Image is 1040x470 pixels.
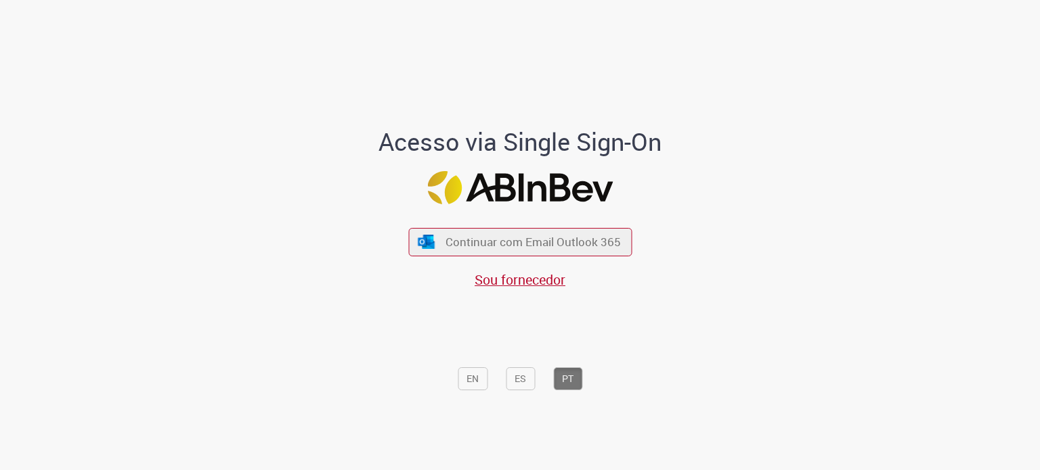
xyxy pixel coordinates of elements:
button: EN [458,367,487,390]
a: Sou fornecedor [475,271,565,289]
button: ícone Azure/Microsoft 360 Continuar com Email Outlook 365 [408,228,632,256]
h1: Acesso via Single Sign-On [332,128,708,156]
img: ícone Azure/Microsoft 360 [417,235,436,249]
button: PT [553,367,582,390]
span: Continuar com Email Outlook 365 [446,234,621,250]
img: Logo ABInBev [427,171,613,204]
button: ES [506,367,535,390]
